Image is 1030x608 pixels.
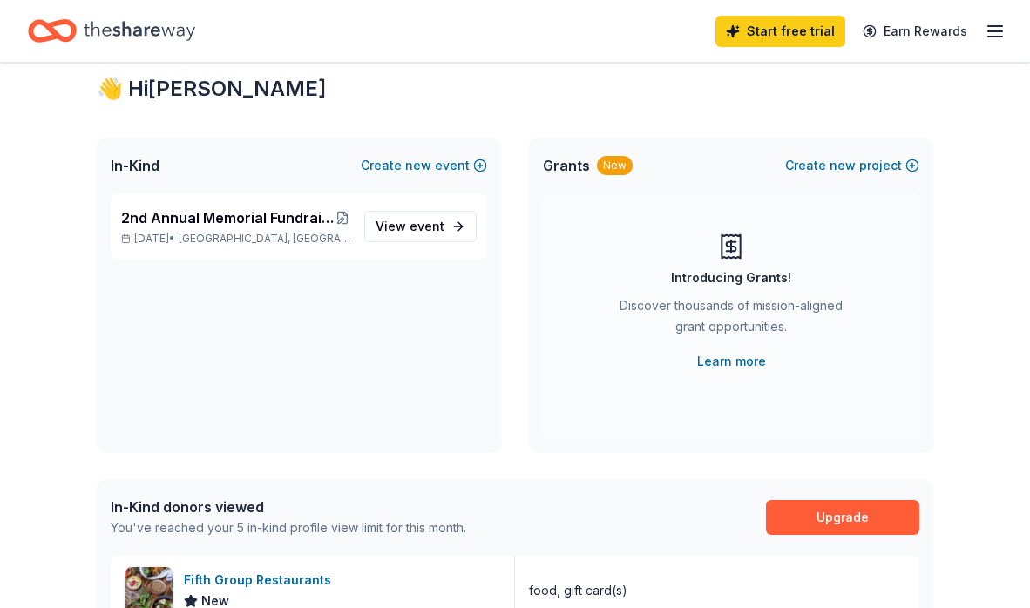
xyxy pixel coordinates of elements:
[361,155,487,176] button: Createnewevent
[111,497,466,517] div: In-Kind donors viewed
[179,232,350,246] span: [GEOGRAPHIC_DATA], [GEOGRAPHIC_DATA]
[785,155,919,176] button: Createnewproject
[376,216,444,237] span: View
[28,10,195,51] a: Home
[184,570,338,591] div: Fifth Group Restaurants
[405,155,431,176] span: new
[111,155,159,176] span: In-Kind
[111,517,466,538] div: You've reached your 5 in-kind profile view limit for this month.
[830,155,856,176] span: new
[410,219,444,233] span: event
[852,16,978,47] a: Earn Rewards
[121,232,350,246] p: [DATE] •
[529,580,627,601] div: food, gift card(s)
[121,207,335,228] span: 2nd Annual Memorial Fundraiser Honoring a Life Uploading a Future
[671,267,791,288] div: Introducing Grants!
[715,16,845,47] a: Start free trial
[766,500,919,535] a: Upgrade
[364,211,477,242] a: View event
[597,156,633,175] div: New
[97,75,933,103] div: 👋 Hi [PERSON_NAME]
[697,351,766,372] a: Learn more
[543,155,590,176] span: Grants
[613,295,850,344] div: Discover thousands of mission-aligned grant opportunities.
